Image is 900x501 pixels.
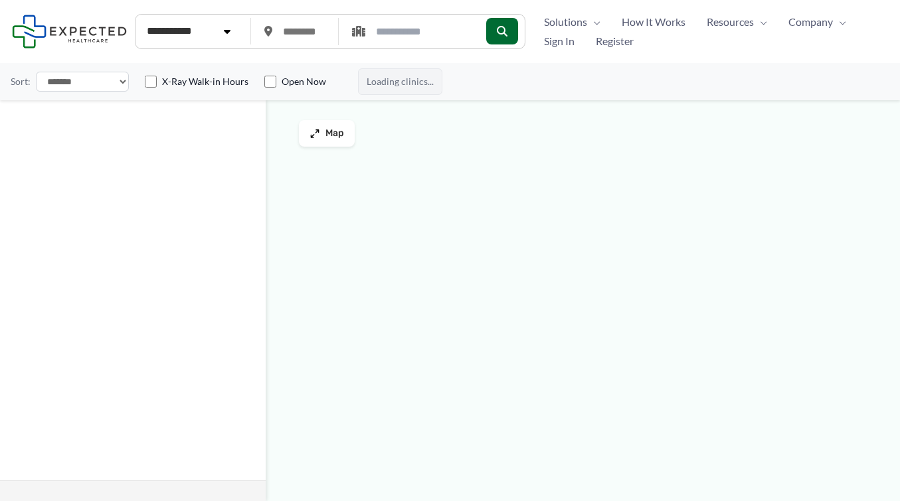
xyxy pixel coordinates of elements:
[587,12,600,32] span: Menu Toggle
[162,75,248,88] label: X-Ray Walk-in Hours
[11,73,31,90] label: Sort:
[533,31,585,51] a: Sign In
[611,12,696,32] a: How It Works
[585,31,644,51] a: Register
[707,12,754,32] span: Resources
[299,120,355,147] button: Map
[622,12,685,32] span: How It Works
[788,12,833,32] span: Company
[778,12,857,32] a: CompanyMenu Toggle
[358,68,442,95] span: Loading clinics...
[754,12,767,32] span: Menu Toggle
[544,12,587,32] span: Solutions
[533,12,611,32] a: SolutionsMenu Toggle
[325,128,344,139] span: Map
[696,12,778,32] a: ResourcesMenu Toggle
[282,75,326,88] label: Open Now
[310,128,320,139] img: Maximize
[833,12,846,32] span: Menu Toggle
[544,31,575,51] span: Sign In
[596,31,634,51] span: Register
[12,15,127,48] img: Expected Healthcare Logo - side, dark font, small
